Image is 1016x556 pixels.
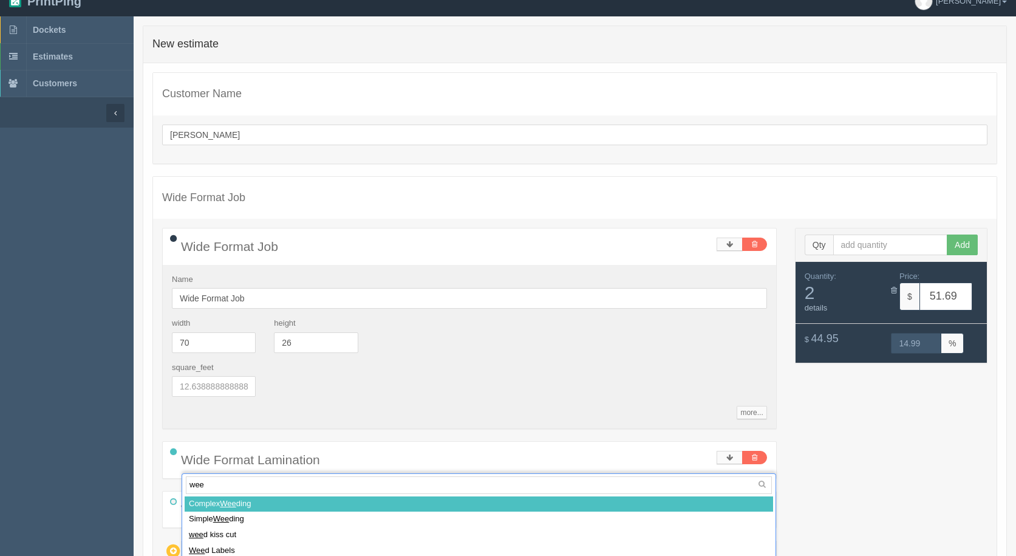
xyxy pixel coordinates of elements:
[185,527,773,543] div: d kiss cut
[185,496,773,512] div: Complex ding
[189,530,203,539] span: wee
[213,514,230,523] span: Wee
[220,499,236,508] span: Wee
[185,512,773,527] div: Simple ding
[189,546,205,555] span: Wee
